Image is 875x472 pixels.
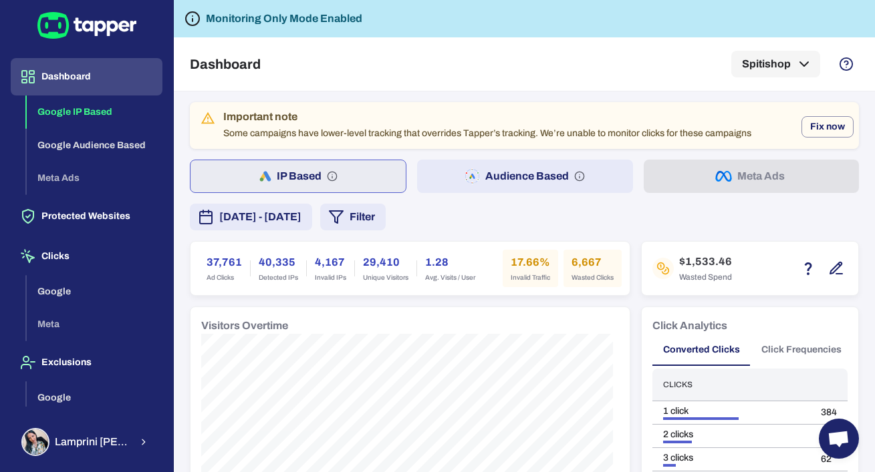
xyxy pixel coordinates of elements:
a: Clicks [11,250,162,261]
span: Lamprini [PERSON_NAME] [55,435,130,449]
button: Google [27,275,162,308]
button: Google Audience Based [27,129,162,162]
span: Invalid Traffic [511,273,550,282]
button: Protected Websites [11,198,162,235]
th: Clicks [652,369,810,401]
svg: Tapper is not blocking any fraudulent activity for this domain [184,11,201,27]
span: Unique Visitors [363,273,408,282]
button: Exclusions [11,344,162,381]
svg: Audience based: Search, Display, Shopping, Video Performance Max, Demand Generation [574,171,585,182]
span: Avg. Visits / User [425,273,475,282]
span: [DATE] - [DATE] [219,209,301,225]
button: Spitishop [731,51,820,77]
span: Wasted Spend [679,272,732,283]
a: Open chat [819,419,859,459]
a: Google IP Based [27,105,162,117]
button: Dashboard [11,58,162,95]
div: Important note [223,110,751,124]
span: Ad Clicks [207,273,242,282]
button: Clicks [11,238,162,275]
h6: $1,533.46 [679,254,732,270]
button: Estimation based on the quantity of invalid click x cost-per-click. [797,257,820,280]
svg: IP based: Search, Display, and Shopping. [327,171,338,182]
button: Audience Based [417,160,632,193]
img: Lamprini Reppa [23,429,48,455]
div: 1 click [663,405,799,417]
button: IP Based [190,160,406,193]
a: Dashboard [11,70,162,81]
button: [DATE] - [DATE] [190,204,312,230]
td: 384 [810,401,848,425]
span: Detected IPs [259,273,298,282]
div: 3 clicks [663,452,799,464]
h6: 4,167 [315,254,346,270]
h6: 37,761 [207,254,242,270]
h6: 40,335 [259,254,298,270]
div: Some campaigns have lower-level tracking that overrides Tapper’s tracking. We’re unable to monito... [223,106,751,145]
td: 62 [810,448,848,471]
button: Google [27,381,162,415]
button: Fix now [801,116,854,138]
button: Google IP Based [27,95,162,129]
a: Protected Websites [11,210,162,221]
a: Google [27,284,162,296]
h6: Visitors Overtime [201,318,288,334]
button: Filter [320,204,386,230]
button: Lamprini ReppaLamprini [PERSON_NAME] [11,423,162,461]
button: Converted Clicks [652,334,751,366]
span: Wasted Clicks [572,273,614,282]
a: Exclusions [11,356,162,367]
h6: Click Analytics [652,318,727,334]
span: Invalid IPs [315,273,346,282]
h6: 17.66% [511,254,550,270]
div: 2 clicks [663,429,799,441]
h6: Monitoring Only Mode Enabled [206,11,362,27]
h5: Dashboard [190,56,261,72]
button: Click Frequencies [751,334,852,366]
h6: 29,410 [363,254,408,270]
td: 146 [810,425,848,448]
h6: 6,667 [572,254,614,270]
h6: 1.28 [425,254,475,270]
a: Google Audience Based [27,138,162,150]
a: Google [27,391,162,402]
